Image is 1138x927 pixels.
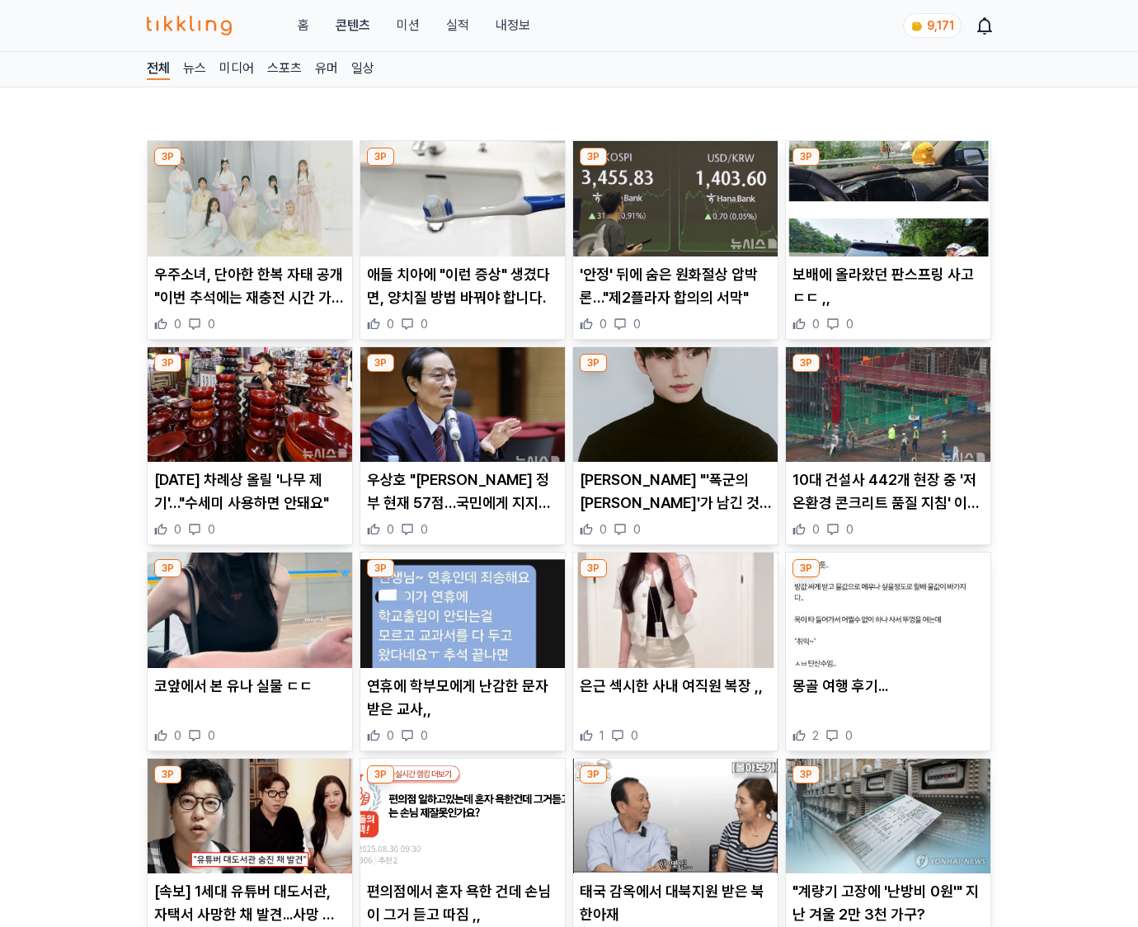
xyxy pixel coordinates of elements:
div: 3P [154,148,181,166]
span: 1 [600,727,604,744]
img: 티끌링 [147,16,232,35]
img: 애들 치아에 "이런 증상" 생겼다면, 양치질 방법 바꿔야 합니다. [360,141,565,256]
span: 0 [421,316,428,332]
span: 0 [387,316,394,332]
span: 2 [812,727,819,744]
p: [PERSON_NAME] "'폭군의 [PERSON_NAME]'가 남긴 것? 좋은 사람들, 그리고 성장" [픽터뷰] [580,468,771,515]
div: 3P 애들 치아에 "이런 증상" 생겼다면, 양치질 방법 바꿔야 합니다. 애들 치아에 "이런 증상" 생겼다면, 양치질 방법 바꿔야 합니다. 0 0 [360,140,566,340]
img: 이채민 "'폭군의 셰프'가 남긴 것? 좋은 사람들, 그리고 성장" [픽터뷰] [573,347,778,463]
span: 0 [421,727,428,744]
span: 0 [208,316,215,332]
div: 3P 추석 차례상 올릴 '나무 제기'…"수세미 사용하면 안돼요" [DATE] 차례상 올릴 '나무 제기'…"수세미 사용하면 안돼요" 0 0 [147,346,353,546]
div: 3P 보배에 올라왔던 판스프링 사고 ㄷㄷ ,, 보배에 올라왔던 판스프링 사고 ㄷㄷ ,, 0 0 [785,140,991,340]
span: 0 [633,316,641,332]
div: 3P [154,559,181,577]
p: 우상호 "[PERSON_NAME] 정부 현재 57점…국민에게 지지받는 개혁방식 필요" [367,468,558,515]
div: 3P 우상호 "이재명 정부 현재 57점…국민에게 지지받는 개혁방식 필요" 우상호 "[PERSON_NAME] 정부 현재 57점…국민에게 지지받는 개혁방식 필요" 0 0 [360,346,566,546]
img: [속보] 1세대 유튜버 대도서관, 자택서 사망한 채 발견...사망 원인과 윰댕과 이혼한 진짜 이유 [148,759,352,874]
img: 우상호 "이재명 정부 현재 57점…국민에게 지지받는 개혁방식 필요" [360,347,565,463]
div: 3P [154,765,181,783]
div: 3P 몽골 여행 후기... 몽골 여행 후기... 2 0 [785,552,991,751]
div: 3P 코앞에서 본 유나 실물 ㄷㄷ 코앞에서 본 유나 실물 ㄷㄷ 0 0 [147,552,353,751]
a: 홈 [298,16,309,35]
span: 0 [600,316,607,332]
a: 일상 [351,59,374,80]
span: 0 [845,727,853,744]
div: 3P [792,354,820,372]
div: 3P 우주소녀, 단아한 한복 자태 공개 "이번 추석에는 재충전 시간 가지셨으면" 우주소녀, 단아한 한복 자태 공개 "이번 추석에는 재충전 시간 가지셨으면" 0 0 [147,140,353,340]
span: 0 [208,521,215,538]
p: 애들 치아에 "이런 증상" 생겼다면, 양치질 방법 바꿔야 합니다. [367,263,558,309]
div: 3P 연휴에 학부모에게 난감한 문자받은 교사,, 연휴에 학부모에게 난감한 문자받은 교사,, 0 0 [360,552,566,751]
img: 우주소녀, 단아한 한복 자태 공개 "이번 추석에는 재충전 시간 가지셨으면" [148,141,352,256]
span: 0 [812,521,820,538]
img: '안정' 뒤에 숨은 원화절상 압박론…"제2플라자 합의의 서막" [573,141,778,256]
a: 유머 [315,59,338,80]
div: 3P [367,148,394,166]
span: 0 [846,316,853,332]
span: 0 [174,316,181,332]
span: 9,171 [927,19,954,32]
a: 실적 [446,16,469,35]
span: 0 [846,521,853,538]
div: 3P 이채민 "'폭군의 셰프'가 남긴 것? 좋은 사람들, 그리고 성장" [픽터뷰] [PERSON_NAME] "'폭군의 [PERSON_NAME]'가 남긴 것? 좋은 사람들, 그... [572,346,778,546]
span: 0 [208,727,215,744]
p: [DATE] 차례상 올릴 '나무 제기'…"수세미 사용하면 안돼요" [154,468,346,515]
p: 코앞에서 본 유나 실물 ㄷㄷ [154,675,346,698]
img: 10대 건설사 442개 현장 중 '저온환경 콘크리트 품질 지침' 이행 2곳뿐 [786,347,990,463]
img: 추석 차례상 올릴 '나무 제기'…"수세미 사용하면 안돼요" [148,347,352,463]
span: 0 [387,521,394,538]
a: coin 9,171 [903,13,958,38]
img: 은근 섹시한 사내 여직원 복장 ,, [573,553,778,668]
p: 몽골 여행 후기... [792,675,984,698]
a: 전체 [147,59,170,80]
div: 3P [580,765,607,783]
a: 내정보 [496,16,530,35]
div: 3P [792,148,820,166]
p: 태국 감옥에서 대북지원 받은 북한아재 [580,880,771,926]
a: 뉴스 [183,59,206,80]
img: 태국 감옥에서 대북지원 받은 북한아재 [573,759,778,874]
span: 0 [387,727,394,744]
div: 3P [792,765,820,783]
div: 3P '안정' 뒤에 숨은 원화절상 압박론…"제2플라자 합의의 서막" '안정' 뒤에 숨은 원화절상 압박론…"제2플라자 합의의 서막" 0 0 [572,140,778,340]
p: 우주소녀, 단아한 한복 자태 공개 "이번 추석에는 재충전 시간 가지셨으면" [154,263,346,309]
div: 3P [792,559,820,577]
div: 3P [580,148,607,166]
div: 3P [367,765,394,783]
img: 보배에 올라왔던 판스프링 사고 ㄷㄷ ,, [786,141,990,256]
span: 0 [174,727,181,744]
img: 연휴에 학부모에게 난감한 문자받은 교사,, [360,553,565,668]
span: 0 [421,521,428,538]
div: 3P [367,354,394,372]
button: 미션 [397,16,420,35]
span: 0 [812,316,820,332]
div: 3P [580,354,607,372]
a: 콘텐츠 [336,16,370,35]
div: 3P [154,354,181,372]
div: 3P [580,559,607,577]
span: 0 [633,521,641,538]
p: '안정' 뒤에 숨은 원화절상 압박론…"제2플라자 합의의 서막" [580,263,771,309]
div: 3P [367,559,394,577]
span: 0 [600,521,607,538]
p: 보배에 올라왔던 판스프링 사고 ㄷㄷ ,, [792,263,984,309]
img: coin [910,20,924,33]
p: 연휴에 학부모에게 난감한 문자받은 교사,, [367,675,558,721]
p: "계량기 고장에 '난방비 0원'" 지난 겨울 2만 3천 가구? [792,880,984,926]
img: 편의점에서 혼자 욕한 건데 손님이 그거 듣고 따짐 ,, [360,759,565,874]
p: 편의점에서 혼자 욕한 건데 손님이 그거 듣고 따짐 ,, [367,880,558,926]
a: 미디어 [219,59,254,80]
span: 0 [631,727,638,744]
div: 3P 은근 섹시한 사내 여직원 복장 ,, 은근 섹시한 사내 여직원 복장 ,, 1 0 [572,552,778,751]
img: 몽골 여행 후기... [786,553,990,668]
img: "계량기 고장에 '난방비 0원'" 지난 겨울 2만 3천 가구? [786,759,990,874]
span: 0 [174,521,181,538]
p: 10대 건설사 442개 현장 중 '저온환경 콘크리트 품질 지침' 이행 2곳뿐 [792,468,984,515]
p: [속보] 1세대 유튜버 대도서관, 자택서 사망한 채 발견...사망 원인과 윰댕과 이혼한 진짜 이유 [154,880,346,926]
div: 3P 10대 건설사 442개 현장 중 '저온환경 콘크리트 품질 지침' 이행 2곳뿐 10대 건설사 442개 현장 중 '저온환경 콘크리트 품질 지침' 이행 2곳뿐 0 0 [785,346,991,546]
img: 코앞에서 본 유나 실물 ㄷㄷ [148,553,352,668]
a: 스포츠 [267,59,302,80]
p: 은근 섹시한 사내 여직원 복장 ,, [580,675,771,698]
